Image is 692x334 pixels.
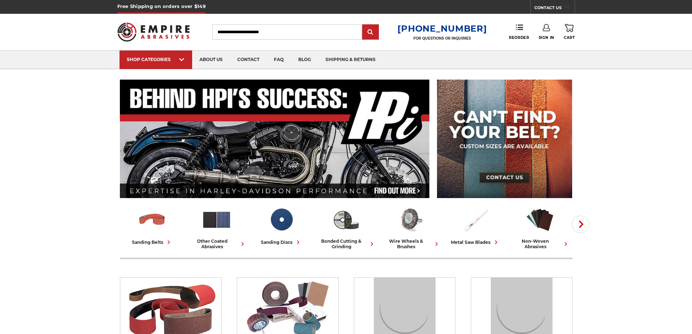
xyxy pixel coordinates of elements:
[437,80,572,198] img: promo banner for custom belts.
[317,238,376,249] div: bonded cutting & grinding
[120,80,430,198] img: Banner for an interview featuring Horsepower Inc who makes Harley performance upgrades featured o...
[363,25,378,40] input: Submit
[230,51,267,69] a: contact
[564,35,575,40] span: Cart
[202,205,232,235] img: Other Coated Abrasives
[318,51,383,69] a: shipping & returns
[123,205,182,246] a: sanding belts
[534,4,575,14] a: CONTACT US
[539,35,554,40] span: Sign In
[291,51,318,69] a: blog
[525,205,555,235] img: Non-woven Abrasives
[267,51,291,69] a: faq
[509,24,529,40] a: Reorder
[192,51,230,69] a: about us
[137,205,167,235] img: Sanding Belts
[127,57,185,62] div: SHOP CATEGORIES
[572,216,589,233] button: Next
[266,205,296,235] img: Sanding Discs
[381,238,440,249] div: wire wheels & brushes
[381,205,440,249] a: wire wheels & brushes
[511,238,570,249] div: non-woven abrasives
[397,23,487,34] a: [PHONE_NUMBER]
[261,238,302,246] div: sanding discs
[396,205,426,235] img: Wire Wheels & Brushes
[451,238,500,246] div: metal saw blades
[317,205,376,249] a: bonded cutting & grinding
[460,205,490,235] img: Metal Saw Blades
[397,36,487,41] p: FOR QUESTIONS OR INQUIRIES
[252,205,311,246] a: sanding discs
[511,205,570,249] a: non-woven abrasives
[117,18,190,46] img: Empire Abrasives
[187,205,246,249] a: other coated abrasives
[187,238,246,249] div: other coated abrasives
[331,205,361,235] img: Bonded Cutting & Grinding
[564,24,575,40] a: Cart
[132,238,173,246] div: sanding belts
[446,205,505,246] a: metal saw blades
[509,35,529,40] span: Reorder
